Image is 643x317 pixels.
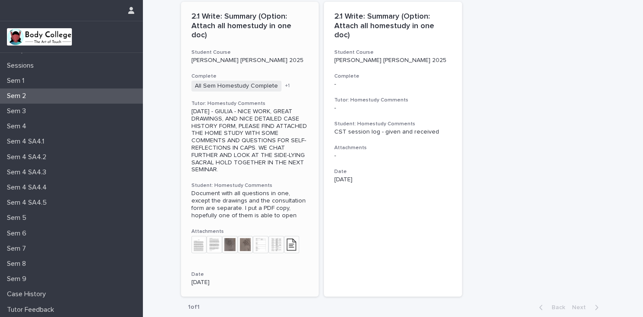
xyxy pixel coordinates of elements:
button: Back [532,304,569,311]
p: Sessions [3,62,41,70]
h3: Student Course [191,49,309,56]
button: Next [569,304,605,311]
h3: Student Course [334,49,452,56]
p: [DATE] [191,279,309,286]
p: [PERSON_NAME] [PERSON_NAME] 2025 [334,57,452,64]
p: Sem 9 [3,275,33,283]
div: CST session log - given and received [334,128,452,136]
p: Sem 8 [3,260,33,268]
p: Sem 4 [3,122,33,131]
h3: Student: Homestudy Comments [334,121,452,127]
span: Back [546,304,565,310]
p: Sem 5 [3,214,33,222]
p: Sem 4 SA4.1 [3,137,51,146]
img: xvtzy2PTuGgGH0xbwGb2 [7,28,72,46]
h3: Complete [191,73,309,80]
p: Case History [3,290,53,298]
p: Tutor Feedback [3,306,61,314]
p: Sem 4 SA4.5 [3,199,54,207]
p: Sem 1 [3,77,31,85]
p: Sem 4 SA4.2 [3,153,53,161]
p: 2.1 Write: Summary (Option: Attach all homestudy in one doc) [334,12,452,40]
p: Sem 3 [3,107,33,115]
p: 2.1 Write: Summary (Option: Attach all homestudy in one doc) [191,12,309,40]
p: Sem 7 [3,245,33,253]
h3: Complete [334,73,452,80]
p: Sem 4 SA4.4 [3,183,54,192]
div: - [334,105,452,112]
p: [PERSON_NAME] [PERSON_NAME] 2025 [191,57,309,64]
p: Sem 2 [3,92,33,100]
p: Sem 6 [3,229,33,238]
h3: Attachments [334,144,452,151]
a: 2.1 Write: Summary (Option: Attach all homestudy in one doc)Student Course[PERSON_NAME] [PERSON_N... [181,2,319,297]
h3: Tutor: Homestudy Comments [191,100,309,107]
h3: Attachments [191,228,309,235]
a: 2.1 Write: Summary (Option: Attach all homestudy in one doc)Student Course[PERSON_NAME] [PERSON_N... [324,2,462,297]
p: [DATE] [334,176,452,183]
span: + 1 [285,83,290,88]
p: - [334,152,452,160]
p: Sem 4 SA4.3 [3,168,53,176]
div: [DATE] - GIULIA - NICE WORK, GREAT DRAWINGS, AND NICE DETAILED CASE HISTORY FORM, PLEASE FIND ATT... [191,108,309,173]
h3: Date [191,271,309,278]
h3: Date [334,168,452,175]
span: All Sem Homestudy Complete [191,81,281,92]
p: - [334,81,452,88]
h3: Tutor: Homestudy Comments [334,97,452,104]
div: Document with all questions in one, except the drawings and the consultation form are separate. I... [191,190,309,219]
span: Next [572,304,591,310]
h3: Student: Homestudy Comments [191,182,309,189]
